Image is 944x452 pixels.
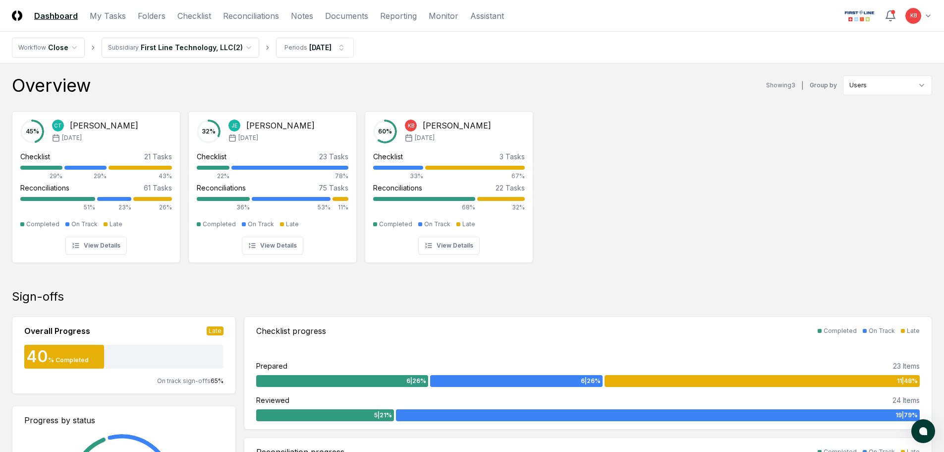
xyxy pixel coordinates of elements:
[246,120,315,131] div: [PERSON_NAME]
[197,203,250,212] div: 36%
[109,172,172,181] div: 43%
[824,326,857,335] div: Completed
[907,326,920,335] div: Late
[380,10,417,22] a: Reporting
[374,411,392,420] span: 5 | 21 %
[144,151,172,162] div: 21 Tasks
[197,183,246,193] div: Reconciliations
[64,172,107,181] div: 29%
[34,10,78,22] a: Dashboard
[581,377,601,386] span: 6 | 26 %
[415,133,435,142] span: [DATE]
[429,10,458,22] a: Monitor
[108,43,139,52] div: Subsidiary
[892,395,920,405] div: 24 Items
[248,220,274,229] div: On Track
[895,411,918,420] span: 19 | 79 %
[766,81,795,90] div: Showing 3
[365,103,533,263] a: 60%KB[PERSON_NAME][DATE]Checklist3 Tasks33%67%Reconciliations22 Tasks68%32%CompletedOn TrackLateV...
[496,183,525,193] div: 22 Tasks
[238,133,258,142] span: [DATE]
[231,122,237,129] span: JE
[197,172,229,181] div: 22%
[897,377,918,386] span: 11 | 48 %
[462,220,475,229] div: Late
[373,172,423,181] div: 33%
[893,361,920,371] div: 23 Items
[252,203,331,212] div: 53%
[207,326,223,335] div: Late
[54,122,62,129] span: CT
[284,43,307,52] div: Periods
[244,317,932,430] a: Checklist progressCompletedOn TrackLatePrepared23 Items6|26%6|26%11|48%Reviewed24 Items5|21%19|79%
[242,237,303,255] button: View Details
[379,220,412,229] div: Completed
[276,38,354,58] button: Periods[DATE]
[62,133,82,142] span: [DATE]
[12,75,91,95] div: Overview
[500,151,525,162] div: 3 Tasks
[70,120,138,131] div: [PERSON_NAME]
[418,237,480,255] button: View Details
[223,10,279,22] a: Reconciliations
[110,220,122,229] div: Late
[71,220,98,229] div: On Track
[90,10,126,22] a: My Tasks
[48,356,89,365] div: % Completed
[801,80,804,91] div: |
[26,220,59,229] div: Completed
[373,183,422,193] div: Reconciliations
[65,237,127,255] button: View Details
[12,103,180,263] a: 45%CT[PERSON_NAME][DATE]Checklist21 Tasks29%29%43%Reconciliations61 Tasks51%23%26%CompletedOn Tra...
[18,43,46,52] div: Workflow
[12,38,354,58] nav: breadcrumb
[97,203,131,212] div: 23%
[256,325,326,337] div: Checklist progress
[177,10,211,22] a: Checklist
[423,120,491,131] div: [PERSON_NAME]
[20,151,50,162] div: Checklist
[133,203,172,212] div: 26%
[470,10,504,22] a: Assistant
[211,377,223,385] span: 65 %
[373,151,403,162] div: Checklist
[197,151,226,162] div: Checklist
[12,289,932,305] div: Sign-offs
[203,220,236,229] div: Completed
[477,203,525,212] div: 32%
[138,10,166,22] a: Folders
[911,419,935,443] button: atlas-launcher
[425,172,525,181] div: 67%
[333,203,348,212] div: 11%
[256,395,289,405] div: Reviewed
[309,42,332,53] div: [DATE]
[373,203,475,212] div: 68%
[810,82,837,88] label: Group by
[24,414,223,426] div: Progress by status
[325,10,368,22] a: Documents
[20,203,95,212] div: 51%
[406,377,426,386] span: 6 | 26 %
[842,8,877,24] img: First Line Technology logo
[904,7,922,25] button: KB
[231,172,348,181] div: 78%
[910,12,917,19] span: KB
[157,377,211,385] span: On track sign-offs
[24,349,48,365] div: 40
[20,183,69,193] div: Reconciliations
[408,122,414,129] span: KB
[256,361,287,371] div: Prepared
[24,325,90,337] div: Overall Progress
[424,220,450,229] div: On Track
[144,183,172,193] div: 61 Tasks
[20,172,62,181] div: 29%
[869,326,895,335] div: On Track
[319,151,348,162] div: 23 Tasks
[286,220,299,229] div: Late
[291,10,313,22] a: Notes
[319,183,348,193] div: 75 Tasks
[12,10,22,21] img: Logo
[188,103,357,263] a: 32%JE[PERSON_NAME][DATE]Checklist23 Tasks22%78%Reconciliations75 Tasks36%53%11%CompletedOn TrackL...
